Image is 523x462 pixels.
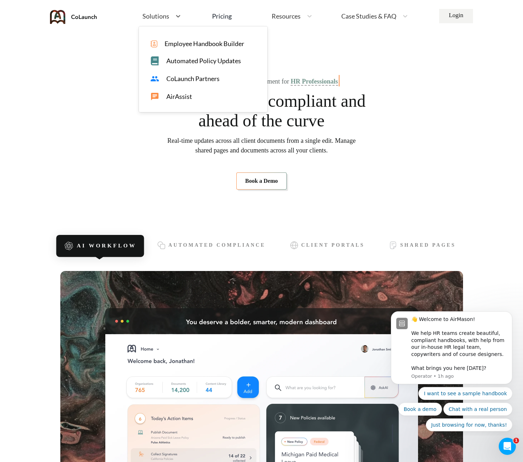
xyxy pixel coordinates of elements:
span: Case Studies & FAQ [341,13,396,19]
span: Resources [272,13,301,19]
span: HR Professionals [291,78,338,86]
div: Pricing [212,13,232,19]
span: CoLaunch Partners [166,75,220,82]
span: AirAssist [166,93,192,100]
img: icon [389,241,397,250]
span: Automated Compliance [169,242,266,248]
span: Automated Policy Updates [166,57,241,65]
img: icon [157,241,166,250]
img: icon [150,40,157,47]
img: icon [290,241,298,250]
a: Pricing [212,10,232,22]
div: AI-Powered Document Management for [185,78,338,85]
a: Book a Demo [236,172,287,190]
span: AI Workflow [76,243,136,249]
iframe: Intercom live chat [499,438,516,455]
a: Login [439,9,473,23]
span: Solutions [142,13,169,19]
img: coLaunch [50,10,97,24]
span: Real-time updates across all client documents from a single edit. Manage shared pages and documen... [167,136,356,155]
span: Client Portals [301,242,365,248]
span: Employee Handbook Builder [165,40,244,47]
span: Shared Pages [400,242,456,248]
iframe: Intercom notifications message [380,305,523,436]
img: icon [64,241,73,251]
span: 1 [513,438,519,443]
